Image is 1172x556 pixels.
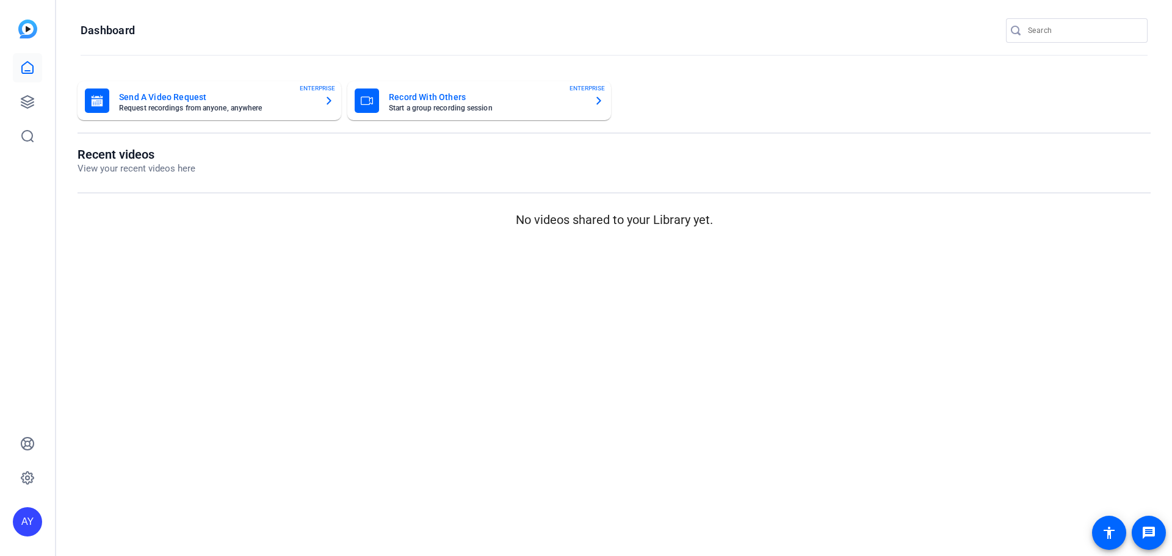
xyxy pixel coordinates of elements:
p: No videos shared to your Library yet. [78,211,1151,229]
mat-icon: message [1141,525,1156,540]
img: blue-gradient.svg [18,20,37,38]
span: ENTERPRISE [300,84,335,93]
mat-icon: accessibility [1102,525,1116,540]
mat-card-title: Send A Video Request [119,90,314,104]
h1: Recent videos [78,147,195,162]
mat-card-title: Record With Others [389,90,584,104]
h1: Dashboard [81,23,135,38]
p: View your recent videos here [78,162,195,176]
mat-card-subtitle: Request recordings from anyone, anywhere [119,104,314,112]
input: Search [1028,23,1138,38]
button: Record With OthersStart a group recording sessionENTERPRISE [347,81,611,120]
div: AY [13,507,42,536]
span: ENTERPRISE [570,84,605,93]
button: Send A Video RequestRequest recordings from anyone, anywhereENTERPRISE [78,81,341,120]
mat-card-subtitle: Start a group recording session [389,104,584,112]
